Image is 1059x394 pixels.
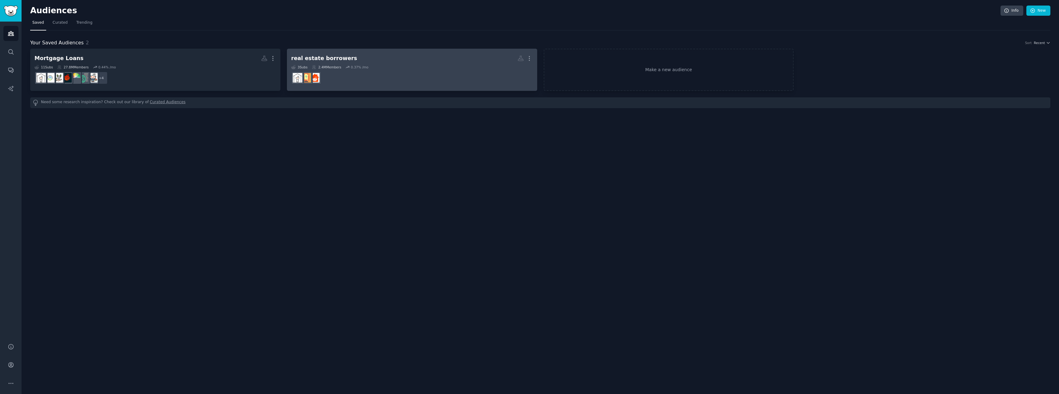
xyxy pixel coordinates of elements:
[291,65,308,69] div: 3 Sub s
[544,49,794,91] a: Make a new audience
[74,18,95,30] a: Trending
[79,73,89,83] img: FinancialPlanning
[1034,41,1050,45] button: Recent
[34,55,83,62] div: Mortgage Loans
[45,73,54,83] img: HomeLoans
[50,18,70,30] a: Curated
[57,65,89,69] div: 27.8M Members
[54,73,63,83] img: BestLoanRates
[150,100,186,106] a: Curated Audiences
[1026,6,1050,16] a: New
[1025,41,1032,45] div: Sort
[301,73,311,83] img: Real_Estate
[287,49,537,91] a: real estate borrowers3Subs2.4MMembers0.37% /moRealEstateAdviceReal_EstateRealEstate
[53,20,68,26] span: Curated
[30,97,1050,108] div: Need some research inspiration? Check out our library of
[36,73,46,83] img: RealEstate
[32,20,44,26] span: Saved
[98,65,116,69] div: 0.44 % /mo
[76,20,92,26] span: Trending
[4,6,18,16] img: GummySearch logo
[34,65,53,69] div: 11 Sub s
[1001,6,1023,16] a: Info
[30,49,280,91] a: Mortgage Loans11Subs27.8MMembers0.44% /mo+4FirstTimeHomeBuyerFinancialPlanningCReditloanoriginato...
[351,65,368,69] div: 0.37 % /mo
[62,73,72,83] img: loanoriginators
[86,40,89,46] span: 2
[95,71,108,84] div: + 4
[293,73,302,83] img: RealEstate
[1034,41,1045,45] span: Recent
[30,18,46,30] a: Saved
[312,65,341,69] div: 2.4M Members
[30,39,84,47] span: Your Saved Audiences
[71,73,80,83] img: CRedit
[291,55,357,62] div: real estate borrowers
[310,73,320,83] img: RealEstateAdvice
[88,73,98,83] img: FirstTimeHomeBuyer
[30,6,1001,16] h2: Audiences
